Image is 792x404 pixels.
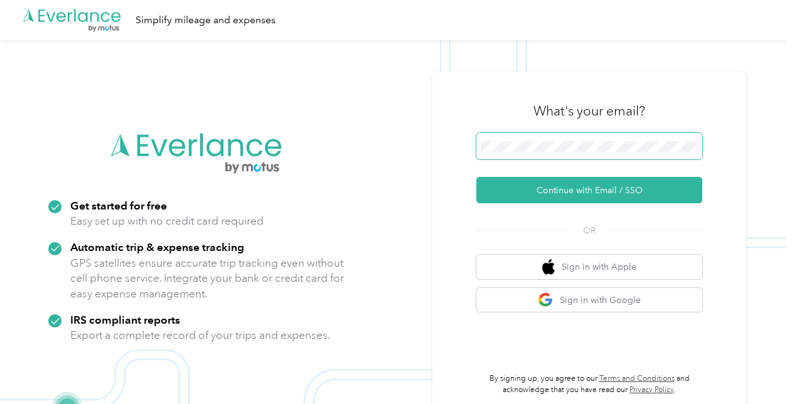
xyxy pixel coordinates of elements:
[476,255,702,279] button: apple logoSign in with Apple
[629,385,674,395] a: Privacy Policy
[476,288,702,312] button: google logoSign in with Google
[70,240,244,253] strong: Automatic trip & expense tracking
[70,199,167,212] strong: Get started for free
[70,327,330,343] p: Export a complete record of your trips and expenses.
[542,259,555,275] img: apple logo
[476,177,702,203] button: Continue with Email / SSO
[70,213,264,229] p: Easy set up with no credit card required
[70,313,180,326] strong: IRS compliant reports
[538,292,554,308] img: google logo
[476,373,702,395] p: By signing up, you agree to our and acknowledge that you have read our .
[599,374,675,383] a: Terms and Conditions
[136,13,276,28] div: Simplify mileage and expenses
[533,102,645,120] h3: What's your email?
[70,255,345,302] p: GPS satellites ensure accurate trip tracking even without cell phone service. Integrate your bank...
[567,224,611,237] span: OR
